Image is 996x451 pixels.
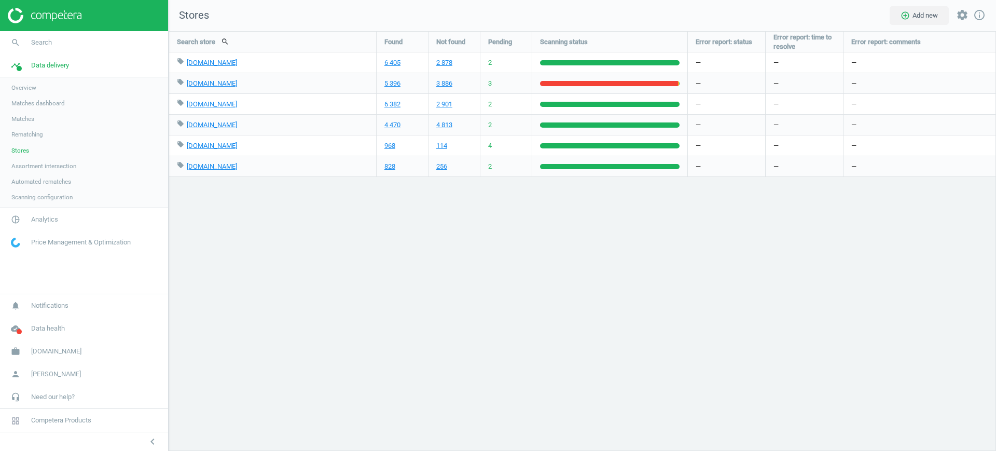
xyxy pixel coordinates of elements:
i: local_offer [177,99,184,106]
img: ajHJNr6hYgQAAAAASUVORK5CYII= [8,8,81,23]
a: [DOMAIN_NAME] [187,100,237,108]
div: — [843,156,996,176]
a: 4 470 [384,120,400,130]
button: add_circle_outlineAdd new [890,6,949,25]
i: chevron_left [146,435,159,448]
i: timeline [6,56,25,75]
span: — [773,141,779,151]
span: — [773,162,779,171]
span: Scanning status [540,37,588,47]
span: Pending [488,37,512,47]
a: info_outline [973,9,986,22]
button: search [215,33,235,50]
span: Search [31,38,52,47]
span: Price Management & Optimization [31,238,131,247]
img: wGWNvw8QSZomAAAAABJRU5ErkJggg== [11,238,20,248]
div: — [843,135,996,156]
i: local_offer [177,141,184,148]
span: Scanning configuration [11,193,73,201]
span: — [773,79,779,88]
i: local_offer [177,161,184,169]
i: local_offer [177,78,184,86]
span: 2 [488,100,492,109]
span: [PERSON_NAME] [31,370,81,379]
div: — [688,52,765,73]
a: 2 878 [436,58,452,67]
a: 4 813 [436,120,452,130]
a: 6 405 [384,58,400,67]
div: — [843,115,996,135]
i: work [6,341,25,361]
span: Rematching [11,130,43,139]
span: Stores [11,146,29,155]
div: — [688,73,765,93]
span: Need our help? [31,392,75,402]
span: Not found [436,37,465,47]
i: search [6,33,25,52]
i: local_offer [177,120,184,127]
a: 5 396 [384,79,400,88]
a: [DOMAIN_NAME] [187,121,237,129]
span: 3 [488,79,492,88]
span: 2 [488,58,492,67]
i: info_outline [973,9,986,21]
span: Found [384,37,403,47]
i: settings [956,9,969,21]
span: 2 [488,162,492,171]
span: — [773,58,779,67]
i: person [6,364,25,384]
div: — [843,94,996,114]
span: Notifications [31,301,68,310]
span: Competera Products [31,416,91,425]
a: [DOMAIN_NAME] [187,79,237,87]
a: 968 [384,141,395,151]
a: 6 382 [384,100,400,109]
span: — [773,100,779,109]
i: local_offer [177,58,184,65]
div: — [688,115,765,135]
span: Stores [169,8,209,23]
span: Data health [31,324,65,333]
a: 3 886 [436,79,452,88]
a: [DOMAIN_NAME] [187,59,237,66]
i: cloud_done [6,319,25,338]
div: Search store [169,32,376,52]
span: Assortment intersection [11,162,76,170]
a: [DOMAIN_NAME] [187,162,237,170]
span: 4 [488,141,492,151]
div: — [688,94,765,114]
div: — [843,52,996,73]
i: add_circle_outline [901,11,910,20]
button: settings [951,4,973,26]
a: [DOMAIN_NAME] [187,142,237,149]
button: chevron_left [140,435,165,448]
span: Matches dashboard [11,99,65,107]
span: Overview [11,84,36,92]
span: Matches [11,115,34,123]
i: pie_chart_outlined [6,210,25,229]
span: 2 [488,120,492,130]
span: [DOMAIN_NAME] [31,347,81,356]
span: Data delivery [31,61,69,70]
span: Error report: comments [851,37,921,47]
span: Automated rematches [11,177,71,186]
div: — [688,135,765,156]
a: 256 [436,162,447,171]
i: notifications [6,296,25,316]
div: — [688,156,765,176]
span: — [773,120,779,130]
span: Error report: status [696,37,752,47]
div: — [843,73,996,93]
span: Error report: time to resolve [773,33,835,51]
a: 828 [384,162,395,171]
a: 114 [436,141,447,151]
i: headset_mic [6,387,25,407]
span: Analytics [31,215,58,224]
a: 2 901 [436,100,452,109]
